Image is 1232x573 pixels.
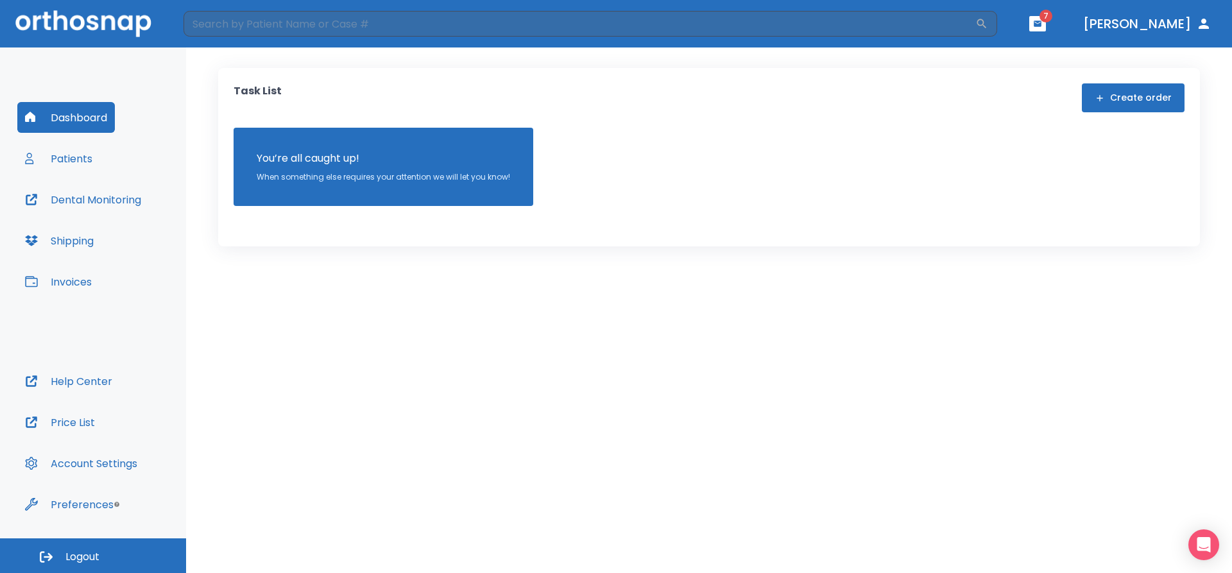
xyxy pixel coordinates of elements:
[1082,83,1185,112] button: Create order
[184,11,975,37] input: Search by Patient Name or Case #
[257,171,510,183] p: When something else requires your attention we will let you know!
[17,366,120,397] button: Help Center
[234,83,282,112] p: Task List
[17,143,100,174] button: Patients
[1188,529,1219,560] div: Open Intercom Messenger
[17,448,145,479] button: Account Settings
[17,407,103,438] button: Price List
[17,102,115,133] button: Dashboard
[257,151,510,166] p: You’re all caught up!
[17,225,101,256] button: Shipping
[17,184,149,215] button: Dental Monitoring
[111,499,123,510] div: Tooltip anchor
[1078,12,1217,35] button: [PERSON_NAME]
[65,550,99,564] span: Logout
[1039,10,1052,22] span: 7
[17,489,121,520] button: Preferences
[17,266,99,297] button: Invoices
[15,10,151,37] img: Orthosnap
